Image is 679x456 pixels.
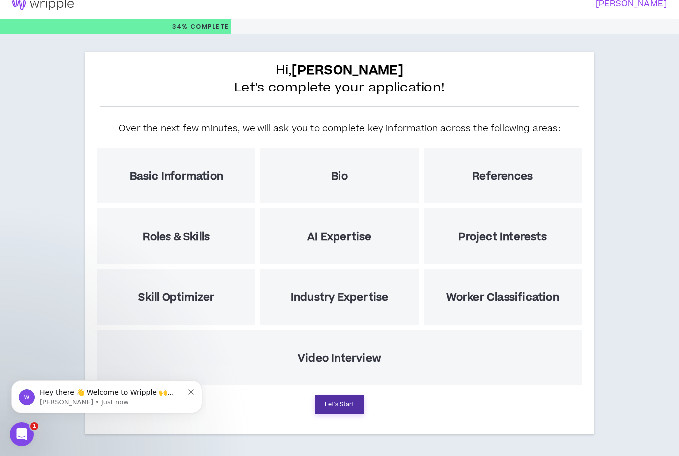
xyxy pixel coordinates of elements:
[143,231,210,243] h5: Roles & Skills
[298,352,381,365] h5: Video Interview
[119,122,560,135] h5: Over the next few minutes, we will ask you to complete key information across the following areas:
[331,170,348,182] h5: Bio
[291,291,389,304] h5: Industry Expertise
[446,291,559,304] h5: Worker Classification
[172,19,229,34] p: 34%
[188,22,229,31] span: Complete
[276,62,404,79] span: Hi,
[10,422,34,446] iframe: Intercom live chat
[458,231,546,243] h5: Project Interests
[7,360,206,429] iframe: Intercom notifications message
[234,79,445,96] span: Let's complete your application!
[307,231,371,243] h5: AI Expertise
[138,291,214,304] h5: Skill Optimizer
[30,422,38,430] span: 1
[292,61,403,80] b: [PERSON_NAME]
[130,170,223,182] h5: Basic Information
[315,395,364,414] button: Let's Start
[472,170,533,182] h5: References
